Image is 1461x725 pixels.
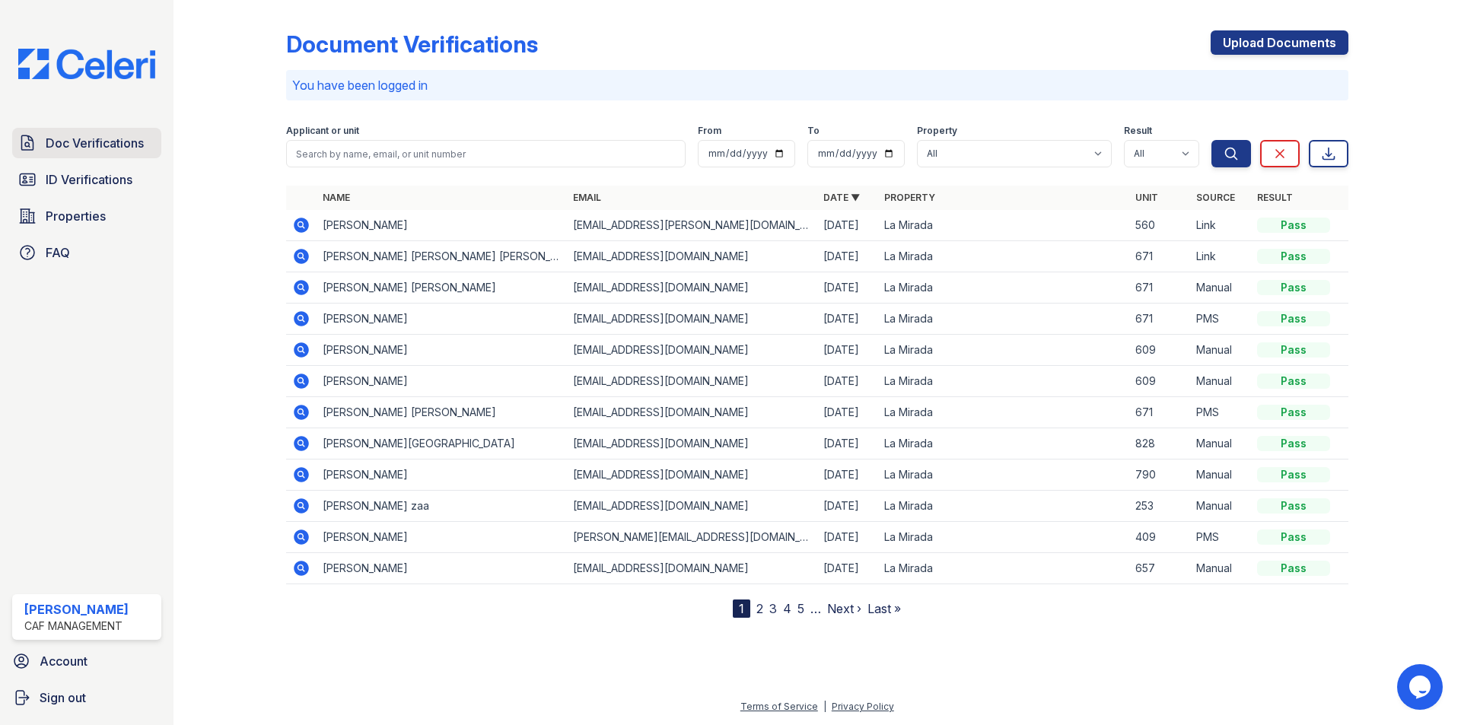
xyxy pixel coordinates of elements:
div: Pass [1257,529,1330,545]
span: … [810,599,821,618]
a: 3 [769,601,777,616]
input: Search by name, email, or unit number [286,140,686,167]
div: Pass [1257,436,1330,451]
td: La Mirada [878,272,1128,304]
td: Manual [1190,491,1251,522]
a: Name [323,192,350,203]
td: La Mirada [878,304,1128,335]
td: 790 [1129,459,1190,491]
td: [DATE] [817,366,878,397]
td: PMS [1190,522,1251,553]
td: 609 [1129,366,1190,397]
a: Date ▼ [823,192,860,203]
a: Unit [1135,192,1158,203]
td: [PERSON_NAME] [317,304,567,335]
a: Property [884,192,935,203]
label: Property [917,125,957,137]
td: [EMAIL_ADDRESS][DOMAIN_NAME] [567,241,817,272]
div: | [823,701,826,712]
a: Privacy Policy [832,701,894,712]
span: Doc Verifications [46,134,144,152]
td: [PERSON_NAME][GEOGRAPHIC_DATA] [317,428,567,459]
div: 1 [733,599,750,618]
td: [DATE] [817,335,878,366]
label: Result [1124,125,1152,137]
div: Pass [1257,467,1330,482]
td: Link [1190,210,1251,241]
a: 4 [783,601,791,616]
td: Manual [1190,459,1251,491]
a: Last » [867,601,901,616]
td: [EMAIL_ADDRESS][DOMAIN_NAME] [567,304,817,335]
label: Applicant or unit [286,125,359,137]
span: Sign out [40,688,86,707]
td: [PERSON_NAME] [317,335,567,366]
span: ID Verifications [46,170,132,189]
td: Manual [1190,335,1251,366]
td: [DATE] [817,553,878,584]
td: [PERSON_NAME] [317,366,567,397]
td: [PERSON_NAME] [PERSON_NAME] [PERSON_NAME] [317,241,567,272]
a: 2 [756,601,763,616]
td: [EMAIL_ADDRESS][DOMAIN_NAME] [567,272,817,304]
td: La Mirada [878,241,1128,272]
iframe: chat widget [1397,664,1446,710]
div: CAF Management [24,618,129,634]
td: [DATE] [817,428,878,459]
td: Manual [1190,272,1251,304]
td: [PERSON_NAME] zaa [317,491,567,522]
td: PMS [1190,304,1251,335]
p: You have been logged in [292,76,1342,94]
span: Properties [46,207,106,225]
a: Email [573,192,601,203]
td: PMS [1190,397,1251,428]
td: [PERSON_NAME] [317,522,567,553]
td: [DATE] [817,397,878,428]
td: La Mirada [878,553,1128,584]
div: Pass [1257,280,1330,295]
div: Pass [1257,498,1330,514]
td: 253 [1129,491,1190,522]
td: [PERSON_NAME] [317,459,567,491]
td: [EMAIL_ADDRESS][PERSON_NAME][DOMAIN_NAME] [567,210,817,241]
td: La Mirada [878,459,1128,491]
td: La Mirada [878,397,1128,428]
td: La Mirada [878,428,1128,459]
td: Link [1190,241,1251,272]
a: Result [1257,192,1293,203]
label: To [807,125,820,137]
td: 828 [1129,428,1190,459]
td: [PERSON_NAME] [PERSON_NAME] [317,397,567,428]
a: Properties [12,201,161,231]
td: 671 [1129,272,1190,304]
td: 409 [1129,522,1190,553]
div: Pass [1257,374,1330,389]
td: 671 [1129,304,1190,335]
td: [EMAIL_ADDRESS][DOMAIN_NAME] [567,428,817,459]
td: Manual [1190,428,1251,459]
td: La Mirada [878,210,1128,241]
td: Manual [1190,366,1251,397]
a: Terms of Service [740,701,818,712]
td: [DATE] [817,522,878,553]
td: [PERSON_NAME][EMAIL_ADDRESS][DOMAIN_NAME] [567,522,817,553]
td: [DATE] [817,210,878,241]
td: [DATE] [817,304,878,335]
div: Pass [1257,311,1330,326]
a: Source [1196,192,1235,203]
td: Manual [1190,553,1251,584]
td: [EMAIL_ADDRESS][DOMAIN_NAME] [567,366,817,397]
td: La Mirada [878,335,1128,366]
a: Sign out [6,682,167,713]
div: Pass [1257,561,1330,576]
td: [EMAIL_ADDRESS][DOMAIN_NAME] [567,397,817,428]
label: From [698,125,721,137]
td: 671 [1129,397,1190,428]
div: Document Verifications [286,30,538,58]
td: [EMAIL_ADDRESS][DOMAIN_NAME] [567,459,817,491]
td: 560 [1129,210,1190,241]
td: La Mirada [878,491,1128,522]
td: [DATE] [817,459,878,491]
td: 609 [1129,335,1190,366]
